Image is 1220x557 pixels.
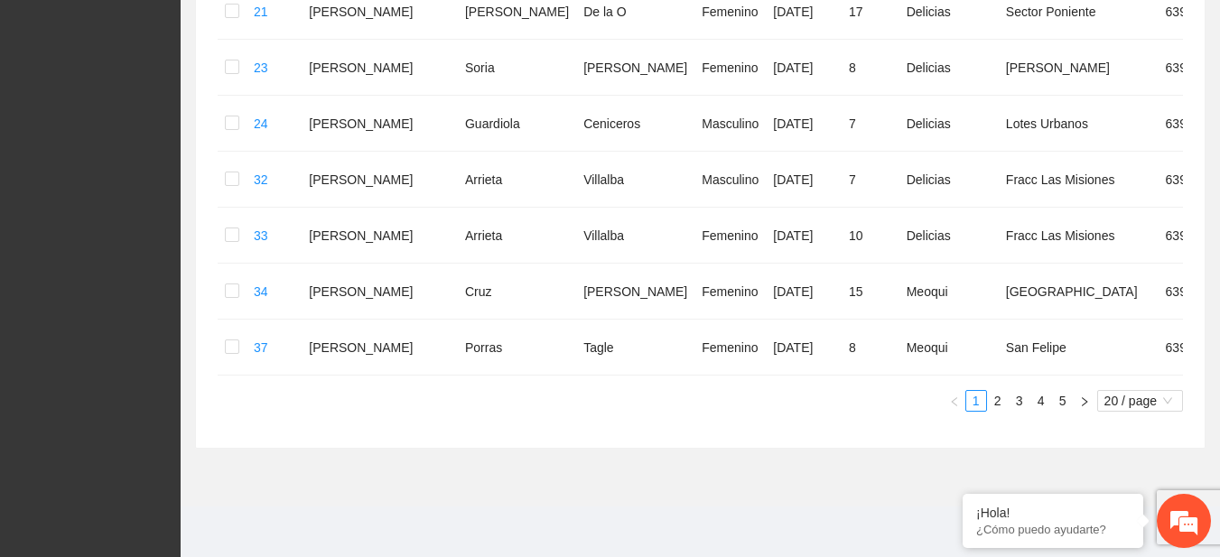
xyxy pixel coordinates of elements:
[694,40,766,96] td: Femenino
[999,96,1159,152] td: Lotes Urbanos
[899,264,999,320] td: Meoqui
[899,96,999,152] td: Delicias
[302,208,458,264] td: [PERSON_NAME]
[1009,390,1030,412] li: 3
[296,9,340,52] div: Minimizar ventana de chat en vivo
[576,320,694,376] td: Tagle
[999,264,1159,320] td: [GEOGRAPHIC_DATA]
[988,391,1008,411] a: 2
[842,152,899,208] td: 7
[1074,390,1095,412] li: Next Page
[842,208,899,264] td: 10
[966,391,986,411] a: 1
[1031,391,1051,411] a: 4
[766,40,842,96] td: [DATE]
[999,40,1159,96] td: [PERSON_NAME]
[766,208,842,264] td: [DATE]
[1079,396,1090,407] span: right
[694,320,766,376] td: Femenino
[254,172,268,187] a: 32
[1104,391,1176,411] span: 20 / page
[105,178,249,360] span: Estamos en línea.
[842,96,899,152] td: 7
[1052,390,1074,412] li: 5
[254,60,268,75] a: 23
[458,264,576,320] td: Cruz
[302,264,458,320] td: [PERSON_NAME]
[944,390,965,412] button: left
[9,367,344,431] textarea: Escriba su mensaje y pulse “Intro”
[576,96,694,152] td: Ceniceros
[302,96,458,152] td: [PERSON_NAME]
[999,152,1159,208] td: Fracc Las Misiones
[899,40,999,96] td: Delicias
[999,208,1159,264] td: Fracc Las Misiones
[694,96,766,152] td: Masculino
[899,152,999,208] td: Delicias
[976,523,1130,536] p: ¿Cómo puedo ayudarte?
[302,152,458,208] td: [PERSON_NAME]
[458,96,576,152] td: Guardiola
[694,152,766,208] td: Masculino
[766,264,842,320] td: [DATE]
[458,152,576,208] td: Arrieta
[949,396,960,407] span: left
[999,320,1159,376] td: San Felipe
[766,96,842,152] td: [DATE]
[576,152,694,208] td: Villalba
[458,40,576,96] td: Soria
[987,390,1009,412] li: 2
[1010,391,1029,411] a: 3
[94,92,303,116] div: Chatee con nosotros ahora
[302,320,458,376] td: [PERSON_NAME]
[576,208,694,264] td: Villalba
[842,264,899,320] td: 15
[576,40,694,96] td: [PERSON_NAME]
[965,390,987,412] li: 1
[899,208,999,264] td: Delicias
[576,264,694,320] td: [PERSON_NAME]
[766,152,842,208] td: [DATE]
[1030,390,1052,412] li: 4
[302,40,458,96] td: [PERSON_NAME]
[944,390,965,412] li: Previous Page
[766,320,842,376] td: [DATE]
[254,228,268,243] a: 33
[842,40,899,96] td: 8
[1097,390,1183,412] div: Page Size
[458,320,576,376] td: Porras
[1053,391,1073,411] a: 5
[254,116,268,131] a: 24
[1074,390,1095,412] button: right
[842,320,899,376] td: 8
[976,506,1130,520] div: ¡Hola!
[254,284,268,299] a: 34
[254,340,268,355] a: 37
[694,264,766,320] td: Femenino
[899,320,999,376] td: Meoqui
[694,208,766,264] td: Femenino
[254,5,268,19] a: 21
[458,208,576,264] td: Arrieta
